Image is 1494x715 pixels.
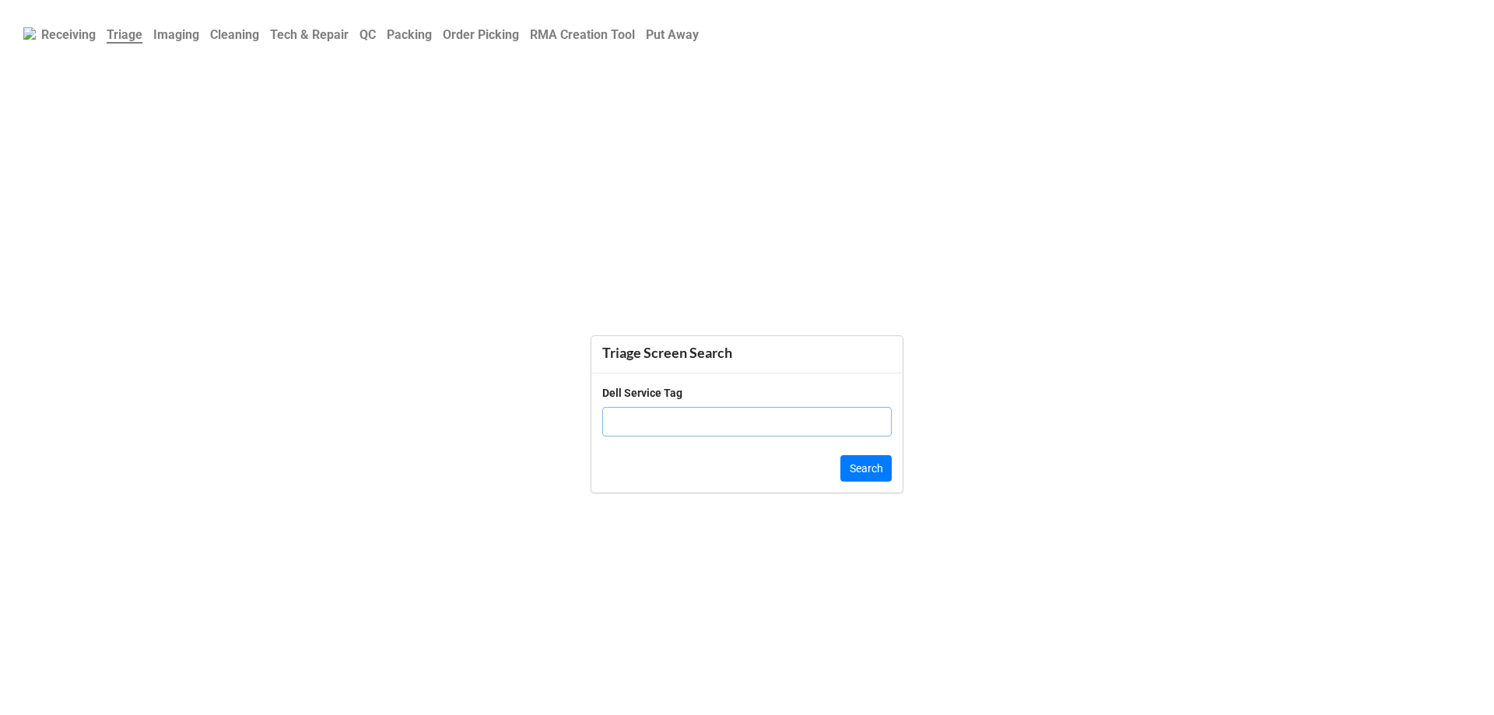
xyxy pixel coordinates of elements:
b: Triage [107,27,142,44]
b: Imaging [153,27,199,42]
a: Imaging [148,19,205,50]
a: Order Picking [437,19,524,50]
b: Cleaning [210,27,259,42]
div: Triage Screen Search [602,344,892,362]
b: QC [359,27,376,42]
b: Packing [387,27,432,42]
a: Tech & Repair [265,19,354,50]
b: Receiving [41,27,96,42]
a: Cleaning [205,19,265,50]
a: Put Away [640,19,704,50]
a: QC [354,19,381,50]
a: Packing [381,19,437,50]
b: RMA Creation Tool [530,27,635,42]
img: RexiLogo.png [23,27,36,40]
a: Triage [101,19,148,50]
b: Put Away [646,27,699,42]
a: RMA Creation Tool [524,19,640,50]
button: Search [840,455,892,482]
b: Tech & Repair [270,27,349,42]
div: Dell Service Tag [602,384,682,401]
a: Receiving [36,19,101,50]
b: Order Picking [443,27,519,42]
